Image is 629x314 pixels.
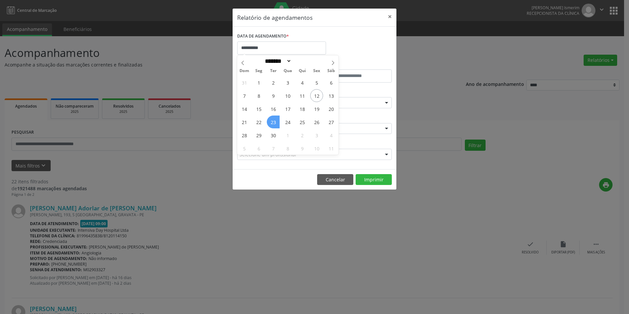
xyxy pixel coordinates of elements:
span: Outubro 2, 2025 [296,129,309,142]
button: Cancelar [317,174,353,185]
label: ATÉ [316,59,392,69]
span: Setembro 27, 2025 [325,116,338,128]
input: Year [291,58,313,65]
span: Outubro 8, 2025 [281,142,294,155]
span: Setembro 10, 2025 [281,89,294,102]
span: Setembro 14, 2025 [238,102,251,115]
h5: Relatório de agendamentos [237,13,313,22]
span: Setembro 25, 2025 [296,116,309,128]
span: Setembro 11, 2025 [296,89,309,102]
span: Setembro 9, 2025 [267,89,280,102]
span: Outubro 9, 2025 [296,142,309,155]
span: Setembro 8, 2025 [252,89,265,102]
span: Seg [252,69,266,73]
span: Setembro 24, 2025 [281,116,294,128]
span: Outubro 10, 2025 [310,142,323,155]
span: Agosto 31, 2025 [238,76,251,89]
span: Setembro 17, 2025 [281,102,294,115]
span: Setembro 20, 2025 [325,102,338,115]
select: Month [263,58,291,65]
span: Outubro 4, 2025 [325,129,338,142]
span: Setembro 4, 2025 [296,76,309,89]
span: Setembro 1, 2025 [252,76,265,89]
span: Setembro 18, 2025 [296,102,309,115]
span: Outubro 5, 2025 [238,142,251,155]
span: Dom [237,69,252,73]
span: Setembro 16, 2025 [267,102,280,115]
span: Setembro 21, 2025 [238,116,251,128]
span: Setembro 22, 2025 [252,116,265,128]
span: Outubro 1, 2025 [281,129,294,142]
span: Outubro 7, 2025 [267,142,280,155]
button: Close [383,9,396,25]
span: Qui [295,69,310,73]
span: Setembro 26, 2025 [310,116,323,128]
span: Setembro 15, 2025 [252,102,265,115]
span: Sáb [324,69,339,73]
span: Ter [266,69,281,73]
span: Selecione um profissional [239,151,296,158]
label: DATA DE AGENDAMENTO [237,31,289,41]
span: Setembro 29, 2025 [252,129,265,142]
button: Imprimir [356,174,392,185]
span: Setembro 5, 2025 [310,76,323,89]
span: Setembro 2, 2025 [267,76,280,89]
span: Outubro 11, 2025 [325,142,338,155]
span: Sex [310,69,324,73]
span: Outubro 3, 2025 [310,129,323,142]
span: Outubro 6, 2025 [252,142,265,155]
span: Setembro 13, 2025 [325,89,338,102]
span: Setembro 6, 2025 [325,76,338,89]
span: Setembro 30, 2025 [267,129,280,142]
span: Setembro 7, 2025 [238,89,251,102]
span: Setembro 23, 2025 [267,116,280,128]
span: Setembro 19, 2025 [310,102,323,115]
span: Setembro 3, 2025 [281,76,294,89]
span: Setembro 28, 2025 [238,129,251,142]
span: Setembro 12, 2025 [310,89,323,102]
span: Qua [281,69,295,73]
